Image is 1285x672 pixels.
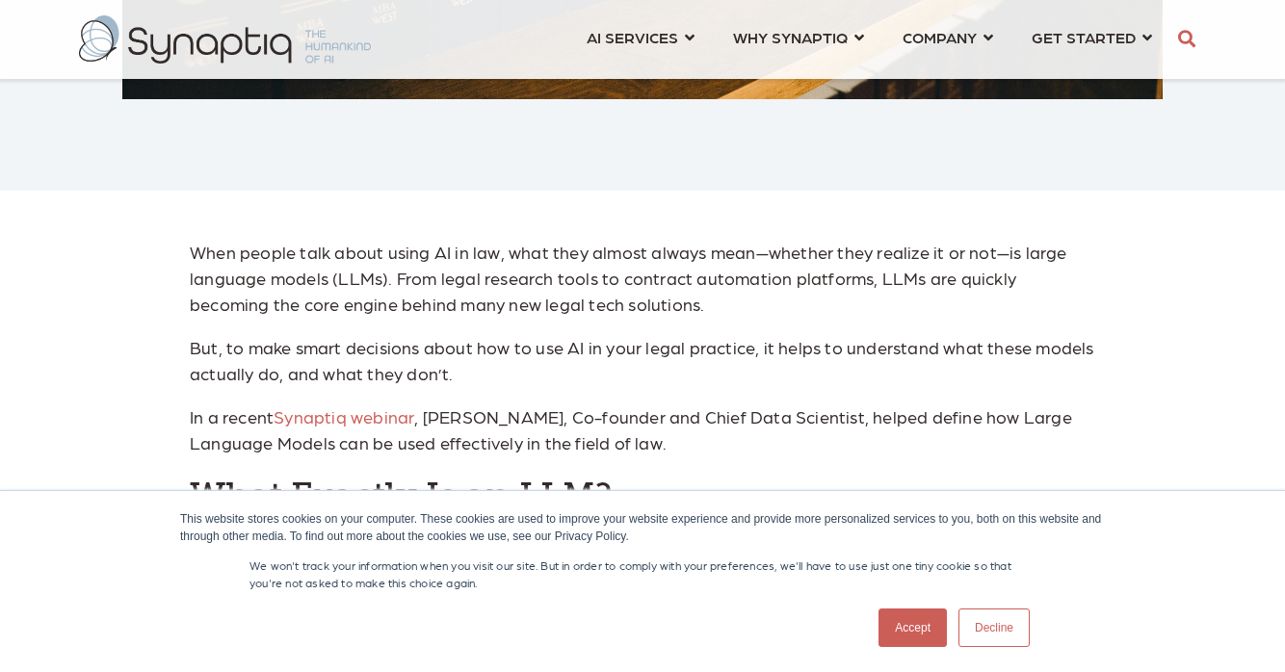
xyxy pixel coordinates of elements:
[190,334,1095,386] p: But, to make smart decisions about how to use AI in your legal practice, it helps to understand w...
[190,473,1095,519] h3: What Exactly Is an LLM?
[733,19,864,55] a: WHY SYNAPTIQ
[587,24,678,50] span: AI SERVICES
[274,406,414,426] a: Synaptiq webinar
[567,5,1171,74] nav: menu
[1032,24,1136,50] span: GET STARTED
[249,556,1036,591] p: We won't track your information when you visit our site. But in order to comply with your prefere...
[903,19,993,55] a: COMPANY
[79,15,371,64] img: synaptiq logo-2
[733,24,848,50] span: WHY SYNAPTIQ
[587,19,695,55] a: AI SERVICES
[190,239,1095,317] p: When people talk about using AI in law, what they almost always mean—whether they realize it or n...
[958,608,1030,647] a: Decline
[903,24,977,50] span: COMPANY
[190,403,1095,455] p: In a recent , [PERSON_NAME], Co-founder and Chief Data Scientist, helped define how Large Languag...
[180,510,1105,545] div: This website stores cookies on your computer. These cookies are used to improve your website expe...
[879,608,947,647] a: Accept
[1032,19,1152,55] a: GET STARTED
